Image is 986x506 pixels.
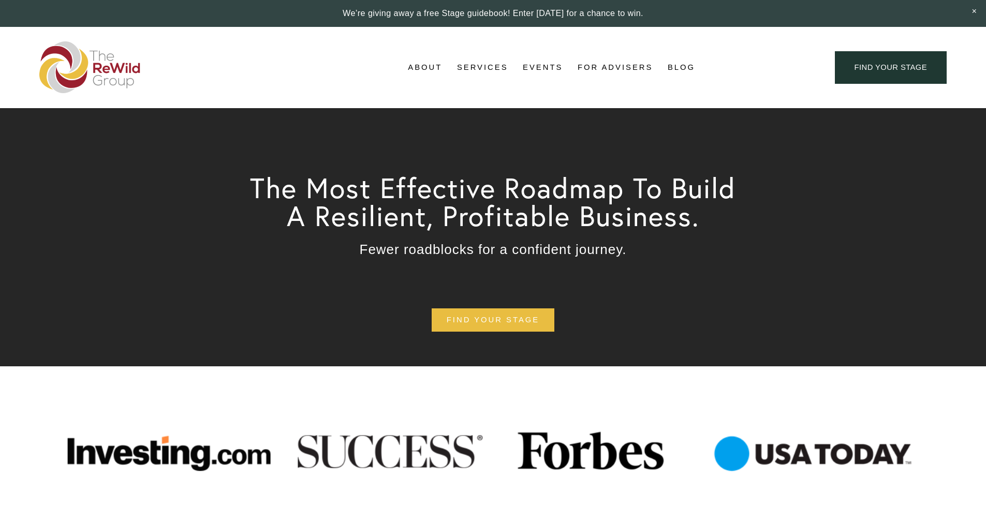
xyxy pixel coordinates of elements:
[250,170,745,233] span: The Most Effective Roadmap To Build A Resilient, Profitable Business.
[457,60,508,76] a: folder dropdown
[457,61,508,75] span: Services
[408,61,442,75] span: About
[668,60,695,76] a: Blog
[408,60,442,76] a: folder dropdown
[360,242,627,257] span: Fewer roadblocks for a confident journey.
[578,60,653,76] a: For Advisers
[523,60,563,76] a: Events
[432,308,554,332] a: find your stage
[39,41,141,93] img: The ReWild Group
[835,51,947,84] a: find your stage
